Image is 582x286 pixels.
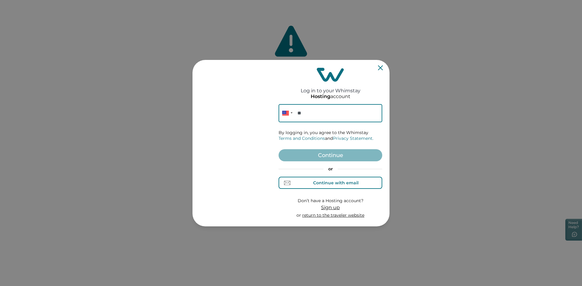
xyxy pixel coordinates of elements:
button: Continue with email [279,177,382,189]
a: return to the traveler website [302,212,364,218]
img: login-logo [317,68,344,82]
p: Hosting [311,94,330,100]
a: Terms and Conditions [279,136,325,141]
button: Close [378,65,383,70]
h2: Log in to your Whimstay [301,82,360,94]
p: Don’t have a Hosting account? [296,198,364,204]
div: Continue with email [313,180,359,185]
a: Privacy Statement. [333,136,373,141]
img: auth-banner [192,60,271,226]
span: Sign up [321,205,340,210]
p: or [296,212,364,219]
div: United States: + 1 [279,104,294,122]
p: or [279,166,382,172]
button: Continue [279,149,382,161]
p: By logging in, you agree to the Whimstay and [279,130,382,142]
p: account [311,94,350,100]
